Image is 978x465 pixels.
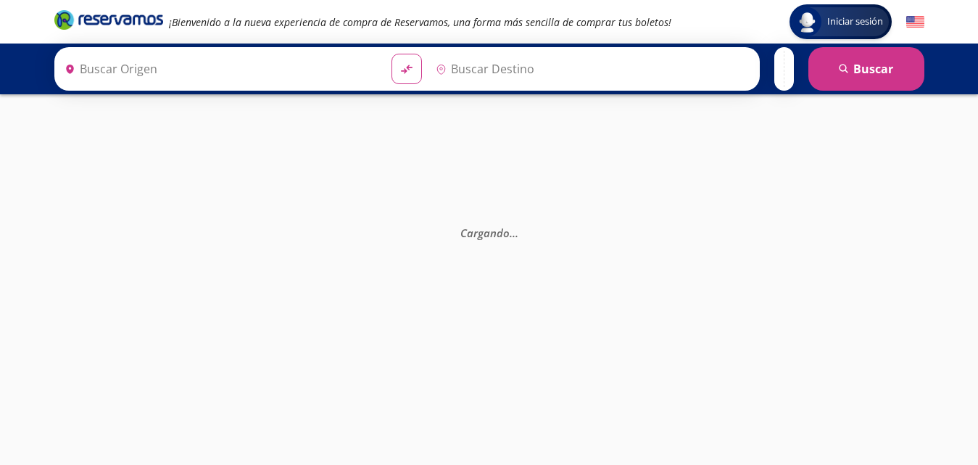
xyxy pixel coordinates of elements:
em: ¡Bienvenido a la nueva experiencia de compra de Reservamos, una forma más sencilla de comprar tus... [169,15,671,29]
span: Iniciar sesión [821,15,889,29]
button: English [906,13,924,31]
input: Buscar Origen [59,51,381,87]
span: . [515,225,518,239]
button: Buscar [808,47,924,91]
span: . [510,225,513,239]
i: Brand Logo [54,9,163,30]
em: Cargando [460,225,518,239]
a: Brand Logo [54,9,163,35]
span: . [513,225,515,239]
input: Buscar Destino [430,51,752,87]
